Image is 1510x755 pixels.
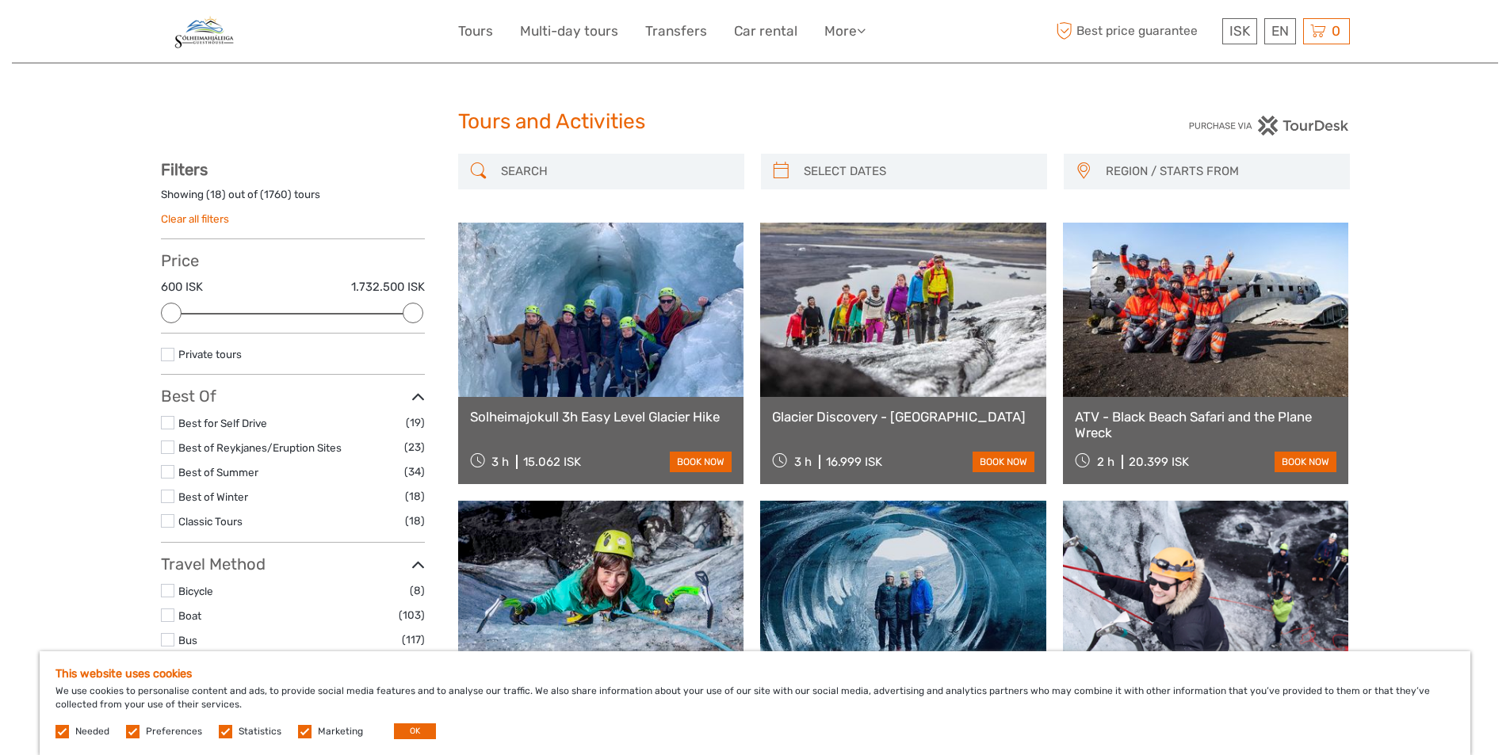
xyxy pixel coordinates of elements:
input: SELECT DATES [797,158,1039,185]
a: Glacier Discovery - [GEOGRAPHIC_DATA] [772,409,1034,425]
a: Best of Winter [178,490,248,503]
h3: Price [161,251,425,270]
h3: Travel Method [161,555,425,574]
strong: Filters [161,160,208,179]
a: Transfers [645,20,707,43]
span: 3 h [491,455,509,469]
a: ATV - Black Beach Safari and the Plane Wreck [1075,409,1337,441]
span: (117) [402,631,425,649]
h5: This website uses cookies [55,667,1455,681]
div: We use cookies to personalise content and ads, to provide social media features and to analyse ou... [40,651,1470,755]
span: (23) [404,438,425,456]
a: Private tours [178,348,242,360]
a: book now [670,452,732,472]
span: (18) [405,487,425,505]
a: Multi-day tours [520,20,618,43]
a: Classic Tours [178,515,243,528]
span: (18) [405,512,425,530]
a: Best of Reykjanes/Eruption Sites [178,441,342,454]
a: book now [973,452,1034,472]
label: 600 ISK [161,279,203,296]
button: REGION / STARTS FROM [1099,158,1342,185]
a: book now [1275,452,1336,472]
label: 18 [210,187,222,202]
span: 3 h [794,455,812,469]
span: (103) [399,606,425,624]
div: EN [1264,18,1296,44]
img: PurchaseViaTourDesk.png [1188,116,1349,135]
a: More [824,20,866,43]
a: Tours [458,20,493,43]
label: Needed [75,725,109,738]
div: 20.399 ISK [1129,455,1189,469]
span: ISK [1229,23,1250,39]
label: Statistics [239,725,281,738]
span: (8) [410,582,425,600]
input: SEARCH [495,158,736,185]
label: 1.732.500 ISK [351,279,425,296]
div: 16.999 ISK [826,455,882,469]
a: Solheimajokull 3h Easy Level Glacier Hike [470,409,732,425]
div: 15.062 ISK [523,455,581,469]
span: 2 h [1097,455,1114,469]
h3: Best Of [161,387,425,406]
label: Marketing [318,725,363,738]
a: Bicycle [178,585,213,597]
h1: Tours and Activities [458,109,1053,135]
a: Clear all filters [161,212,229,225]
div: Showing ( ) out of ( ) tours [161,187,425,212]
a: Boat [178,609,201,622]
span: Best price guarantee [1053,18,1218,44]
button: OK [394,723,436,739]
a: Car rental [734,20,797,43]
img: General Info: [161,12,244,51]
span: (19) [406,414,425,432]
a: Best for Self Drive [178,417,267,429]
span: 0 [1329,23,1343,39]
label: Preferences [146,725,202,738]
a: Best of Summer [178,466,258,479]
a: Bus [178,634,197,646]
span: (34) [404,463,425,481]
label: 1760 [264,187,288,202]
